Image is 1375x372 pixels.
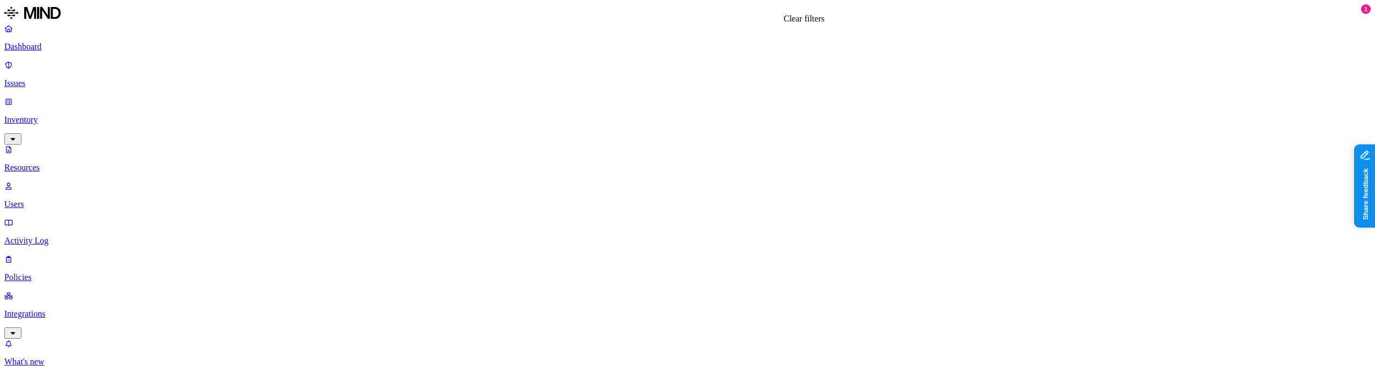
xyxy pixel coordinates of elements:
[1361,4,1371,14] div: 1
[4,115,1371,125] p: Inventory
[4,236,1371,246] p: Activity Log
[4,97,1371,143] a: Inventory
[4,254,1371,282] a: Policies
[4,78,1371,88] p: Issues
[784,14,824,24] div: Clear filters
[4,181,1371,209] a: Users
[4,339,1371,367] a: What's new
[4,291,1371,337] a: Integrations
[4,163,1371,173] p: Resources
[4,199,1371,209] p: Users
[4,145,1371,173] a: Resources
[4,273,1371,282] p: Policies
[4,24,1371,52] a: Dashboard
[4,42,1371,52] p: Dashboard
[4,357,1371,367] p: What's new
[4,4,61,22] img: MIND
[4,309,1371,319] p: Integrations
[4,218,1371,246] a: Activity Log
[4,60,1371,88] a: Issues
[4,4,1371,24] a: MIND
